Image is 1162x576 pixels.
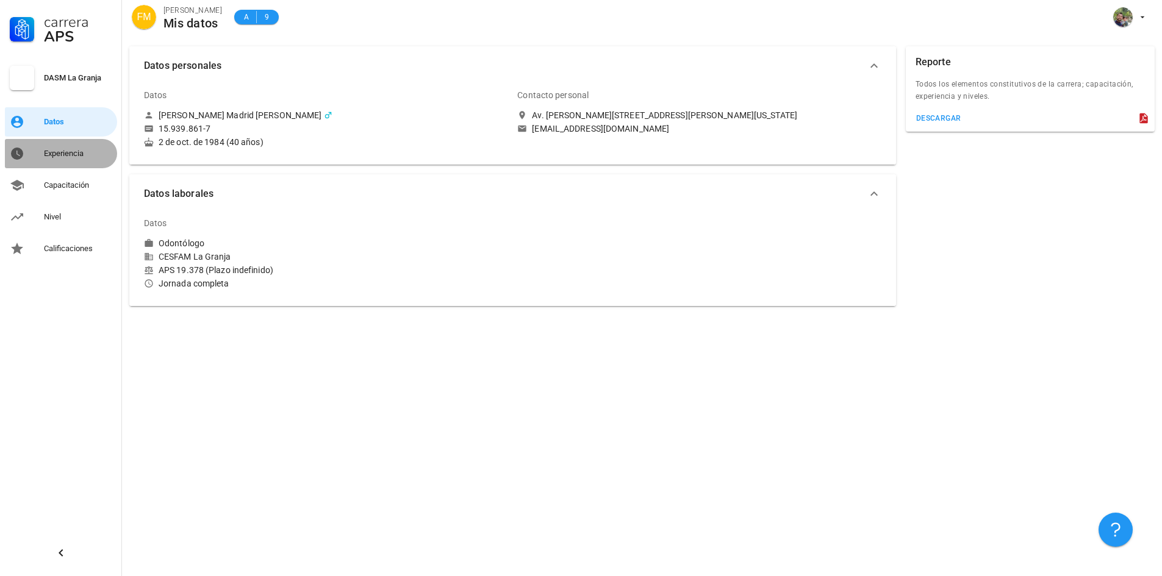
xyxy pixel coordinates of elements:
[144,278,507,289] div: Jornada completa
[262,11,271,23] span: 9
[129,174,896,213] button: Datos laborales
[129,46,896,85] button: Datos personales
[144,80,167,110] div: Datos
[159,110,321,121] div: [PERSON_NAME] Madrid [PERSON_NAME]
[144,251,507,262] div: CESFAM La Granja
[916,114,961,123] div: descargar
[906,78,1155,110] div: Todos los elementos constitutivos de la carrera; capacitación, experiencia y niveles.
[159,238,204,249] div: Odontólogo
[44,15,112,29] div: Carrera
[144,137,507,148] div: 2 de oct. de 1984 (40 años)
[44,29,112,44] div: APS
[44,149,112,158] div: Experiencia
[163,16,222,30] div: Mis datos
[532,110,797,121] div: Av. [PERSON_NAME][STREET_ADDRESS][PERSON_NAME][US_STATE]
[5,139,117,168] a: Experiencia
[532,123,669,134] div: [EMAIL_ADDRESS][DOMAIN_NAME]
[916,46,951,78] div: Reporte
[517,123,881,134] a: [EMAIL_ADDRESS][DOMAIN_NAME]
[44,180,112,190] div: Capacitación
[242,11,251,23] span: A
[144,265,507,276] div: APS 19.378 (Plazo indefinido)
[144,208,167,238] div: Datos
[44,73,112,83] div: DASM La Granja
[517,110,881,121] a: Av. [PERSON_NAME][STREET_ADDRESS][PERSON_NAME][US_STATE]
[5,202,117,232] a: Nivel
[144,57,867,74] span: Datos personales
[137,5,151,29] span: FM
[5,171,117,200] a: Capacitación
[5,234,117,263] a: Calificaciones
[911,110,966,127] button: descargar
[44,244,112,254] div: Calificaciones
[132,5,156,29] div: avatar
[159,123,210,134] div: 15.939.861-7
[44,212,112,222] div: Nivel
[517,80,589,110] div: Contacto personal
[1113,7,1133,27] div: avatar
[144,185,867,202] span: Datos laborales
[44,117,112,127] div: Datos
[163,4,222,16] div: [PERSON_NAME]
[5,107,117,137] a: Datos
